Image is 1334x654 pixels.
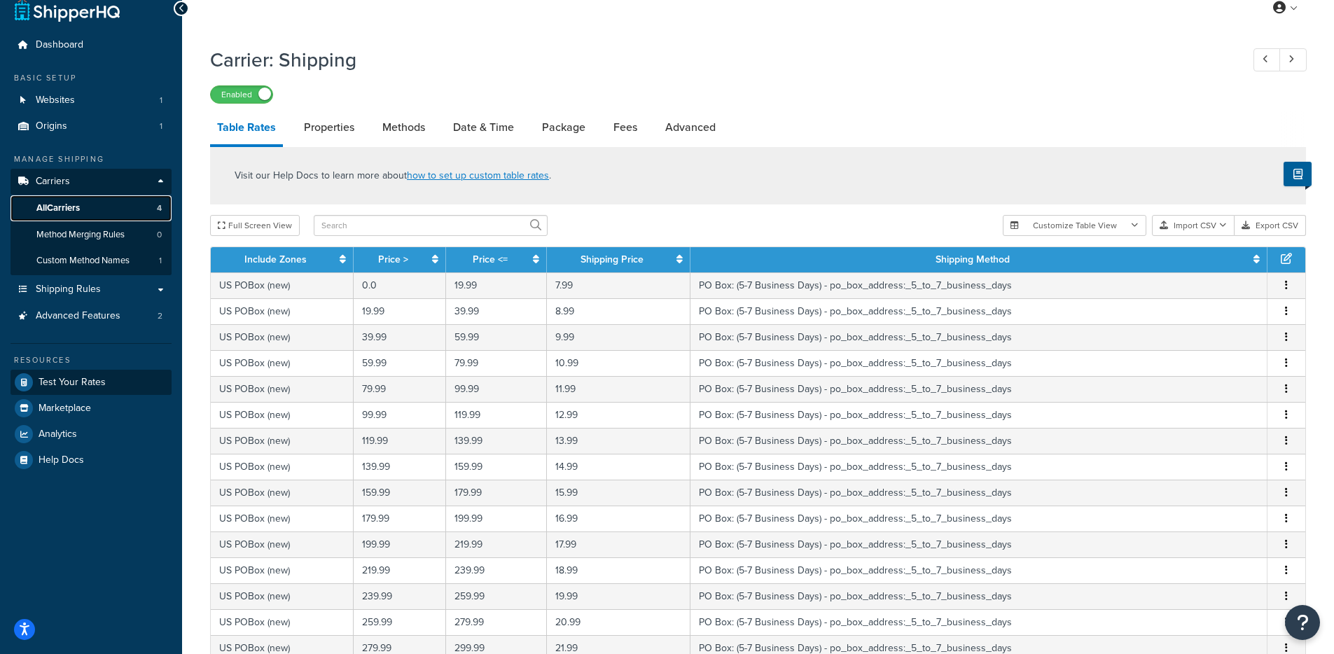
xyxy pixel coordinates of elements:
a: Fees [606,111,644,144]
td: PO Box: (5-7 Business Days) - po_box_address:_5_to_7_business_days [690,454,1267,480]
td: 99.99 [446,376,546,402]
a: Advanced [658,111,723,144]
span: 1 [159,255,162,267]
a: Marketplace [11,396,172,421]
td: 19.99 [446,272,546,298]
button: Customize Table View [1003,215,1146,236]
td: 0.0 [354,272,447,298]
a: Test Your Rates [11,370,172,395]
td: 17.99 [547,531,690,557]
li: Method Merging Rules [11,222,172,248]
td: US POBox (new) [211,583,354,609]
td: 13.99 [547,428,690,454]
td: 20.99 [547,609,690,635]
a: Dashboard [11,32,172,58]
a: Websites1 [11,88,172,113]
td: 219.99 [354,557,447,583]
button: Show Help Docs [1284,162,1312,186]
span: Origins [36,120,67,132]
button: Export CSV [1235,215,1306,236]
div: Basic Setup [11,72,172,84]
td: 259.99 [446,583,546,609]
li: Custom Method Names [11,248,172,274]
td: 199.99 [354,531,447,557]
td: 12.99 [547,402,690,428]
td: PO Box: (5-7 Business Days) - po_box_address:_5_to_7_business_days [690,609,1267,635]
td: US POBox (new) [211,454,354,480]
td: US POBox (new) [211,609,354,635]
div: Resources [11,354,172,366]
td: US POBox (new) [211,557,354,583]
a: Properties [297,111,361,144]
span: Shipping Rules [36,284,101,295]
a: Carriers [11,169,172,195]
td: 259.99 [354,609,447,635]
span: 1 [160,95,162,106]
span: 1 [160,120,162,132]
td: US POBox (new) [211,376,354,402]
td: PO Box: (5-7 Business Days) - po_box_address:_5_to_7_business_days [690,376,1267,402]
td: 19.99 [547,583,690,609]
td: PO Box: (5-7 Business Days) - po_box_address:_5_to_7_business_days [690,557,1267,583]
span: Carriers [36,176,70,188]
td: 79.99 [446,350,546,376]
span: Advanced Features [36,310,120,322]
li: Advanced Features [11,303,172,329]
td: 15.99 [547,480,690,506]
td: 199.99 [446,506,546,531]
a: Advanced Features2 [11,303,172,329]
td: 239.99 [446,557,546,583]
a: Previous Record [1253,48,1281,71]
button: Full Screen View [210,215,300,236]
a: Custom Method Names1 [11,248,172,274]
td: 16.99 [547,506,690,531]
td: 8.99 [547,298,690,324]
a: Date & Time [446,111,521,144]
td: 119.99 [354,428,447,454]
a: Include Zones [244,252,307,267]
h1: Carrier: Shipping [210,46,1228,74]
td: PO Box: (5-7 Business Days) - po_box_address:_5_to_7_business_days [690,350,1267,376]
td: 79.99 [354,376,447,402]
span: Test Your Rates [39,377,106,389]
td: 159.99 [446,454,546,480]
td: 59.99 [354,350,447,376]
span: 4 [157,202,162,214]
td: PO Box: (5-7 Business Days) - po_box_address:_5_to_7_business_days [690,583,1267,609]
td: 159.99 [354,480,447,506]
button: Open Resource Center [1285,605,1320,640]
a: Table Rates [210,111,283,147]
a: Method Merging Rules0 [11,222,172,248]
p: Visit our Help Docs to learn more about . [235,168,551,183]
td: 10.99 [547,350,690,376]
td: US POBox (new) [211,480,354,506]
td: PO Box: (5-7 Business Days) - po_box_address:_5_to_7_business_days [690,428,1267,454]
label: Enabled [211,86,272,103]
span: Analytics [39,429,77,440]
td: 14.99 [547,454,690,480]
td: US POBox (new) [211,506,354,531]
a: Next Record [1279,48,1307,71]
a: AllCarriers4 [11,195,172,221]
span: All Carriers [36,202,80,214]
a: Methods [375,111,432,144]
td: US POBox (new) [211,402,354,428]
a: Shipping Rules [11,277,172,302]
td: 7.99 [547,272,690,298]
li: Websites [11,88,172,113]
td: 139.99 [354,454,447,480]
div: Manage Shipping [11,153,172,165]
td: 19.99 [354,298,447,324]
td: PO Box: (5-7 Business Days) - po_box_address:_5_to_7_business_days [690,531,1267,557]
td: US POBox (new) [211,531,354,557]
td: 219.99 [446,531,546,557]
a: Analytics [11,422,172,447]
a: Price > [378,252,408,267]
button: Import CSV [1152,215,1235,236]
a: Help Docs [11,447,172,473]
td: 179.99 [354,506,447,531]
td: PO Box: (5-7 Business Days) - po_box_address:_5_to_7_business_days [690,272,1267,298]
